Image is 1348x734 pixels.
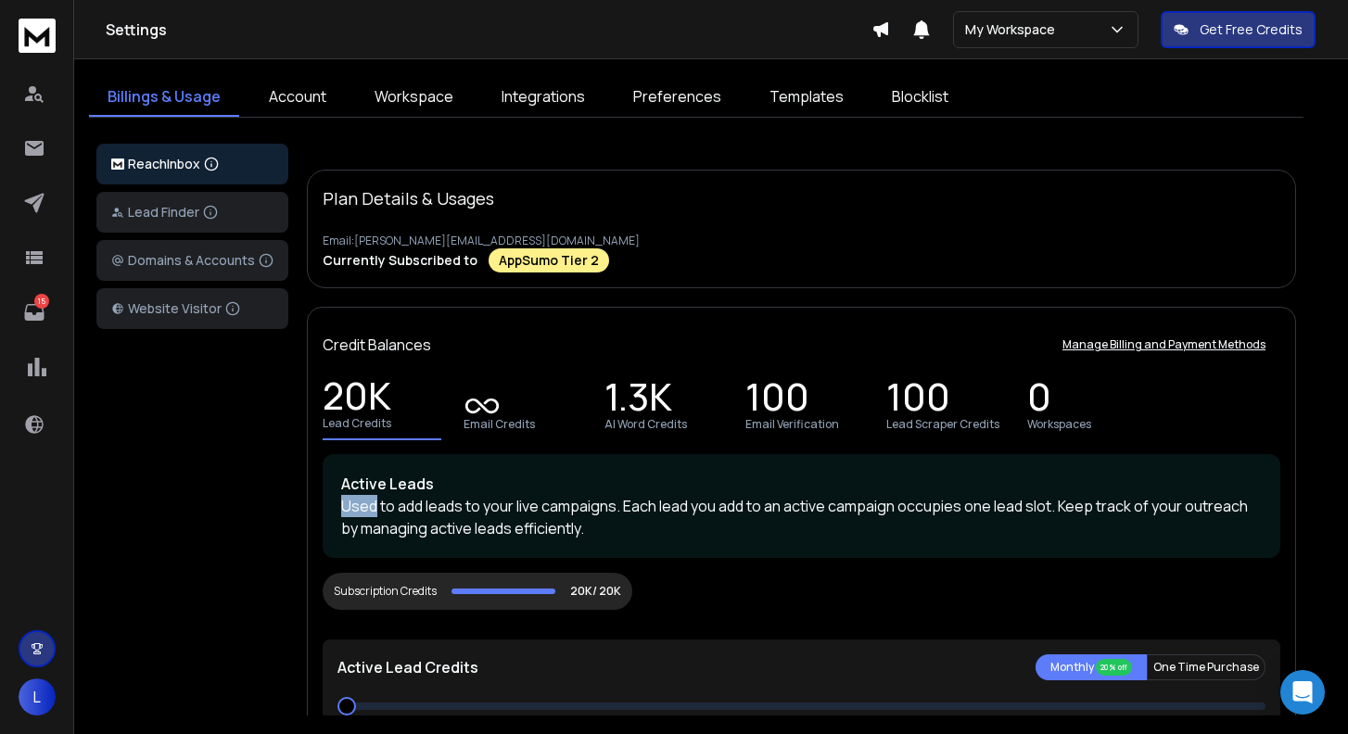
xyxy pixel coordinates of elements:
[89,78,239,117] a: Billings & Usage
[615,78,740,117] a: Preferences
[111,158,124,171] img: logo
[1036,654,1147,680] button: Monthly 20% off
[341,495,1262,539] p: Used to add leads to your live campaigns. Each lead you add to an active campaign occupies one le...
[965,20,1062,39] p: My Workspace
[1096,659,1132,676] div: 20% off
[96,240,288,281] button: Domains & Accounts
[483,78,604,117] a: Integrations
[19,678,56,715] button: L
[1280,670,1325,715] div: Open Intercom Messenger
[886,387,950,413] p: 100
[323,185,494,211] p: Plan Details & Usages
[1027,417,1091,432] p: Workspaces
[19,19,56,53] img: logo
[1027,387,1051,413] p: 0
[106,19,871,41] h1: Settings
[886,417,999,432] p: Lead Scraper Credits
[1062,337,1265,352] p: Manage Billing and Payment Methods
[250,78,345,117] a: Account
[570,584,621,599] p: 20K/ 20K
[323,234,1280,248] p: Email: [PERSON_NAME][EMAIL_ADDRESS][DOMAIN_NAME]
[745,417,839,432] p: Email Verification
[1048,326,1280,363] button: Manage Billing and Payment Methods
[604,417,687,432] p: AI Word Credits
[873,78,967,117] a: Blocklist
[489,248,609,272] div: AppSumo Tier 2
[751,78,862,117] a: Templates
[334,584,437,599] div: Subscription Credits
[34,294,49,309] p: 15
[1147,654,1265,680] button: One Time Purchase
[96,288,288,329] button: Website Visitor
[16,294,53,331] a: 15
[464,417,535,432] p: Email Credits
[323,251,477,270] p: Currently Subscribed to
[745,387,809,413] p: 100
[337,656,478,678] p: Active Lead Credits
[323,334,431,356] p: Credit Balances
[356,78,472,117] a: Workspace
[96,144,288,184] button: ReachInbox
[323,386,391,412] p: 20K
[1161,11,1316,48] button: Get Free Credits
[1200,20,1303,39] p: Get Free Credits
[341,473,1262,495] p: Active Leads
[604,387,672,413] p: 1.3K
[323,416,391,431] p: Lead Credits
[96,192,288,233] button: Lead Finder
